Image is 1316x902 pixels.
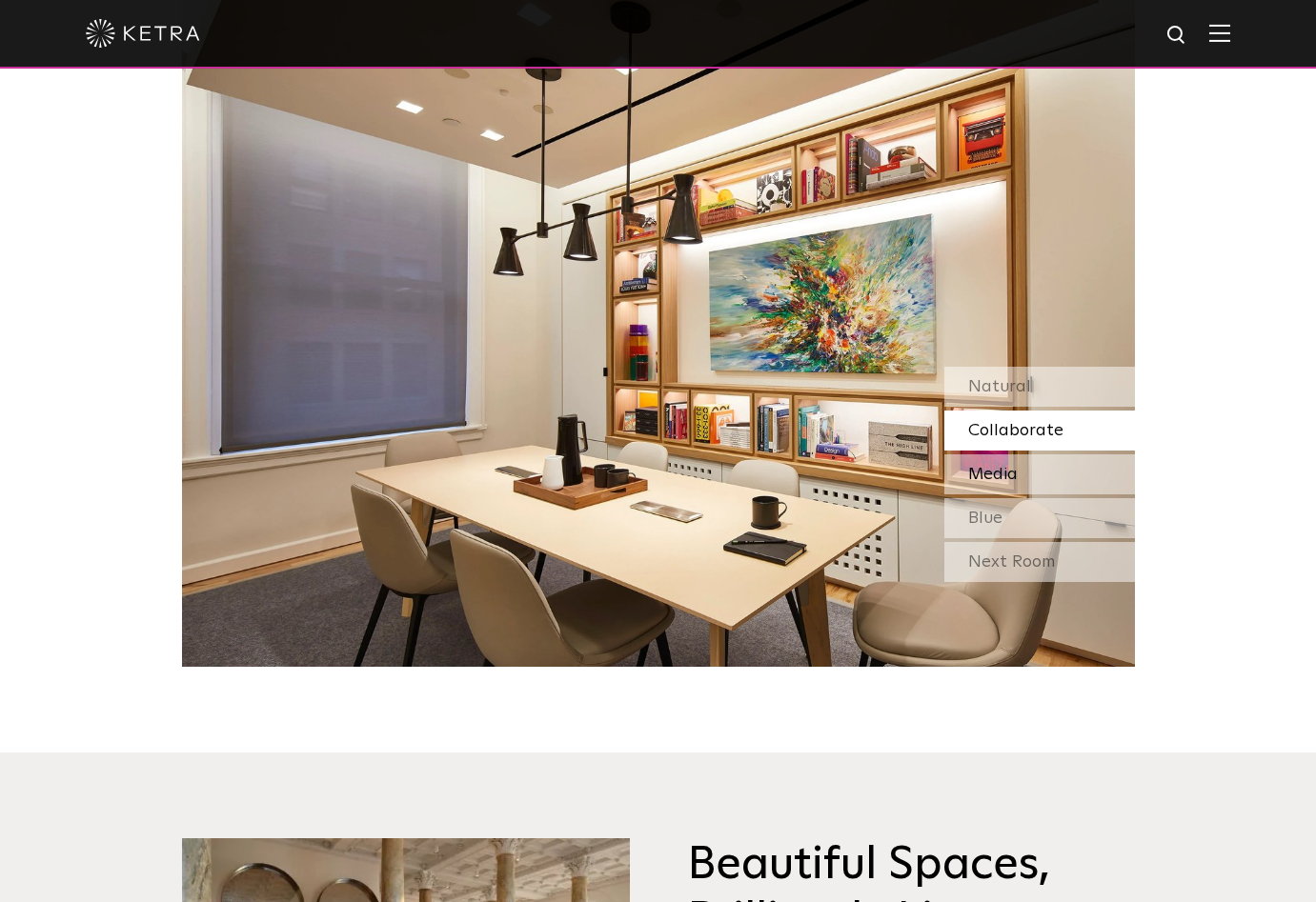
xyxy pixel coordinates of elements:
[944,542,1135,582] div: Next Room
[968,422,1063,439] span: Collaborate
[1209,24,1230,42] img: Hamburger%20Nav.svg
[86,19,200,48] img: ketra-logo-2019-white
[968,466,1018,483] span: Media
[1165,24,1189,48] img: search icon
[968,510,1002,527] span: Blue
[968,378,1031,395] span: Natural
